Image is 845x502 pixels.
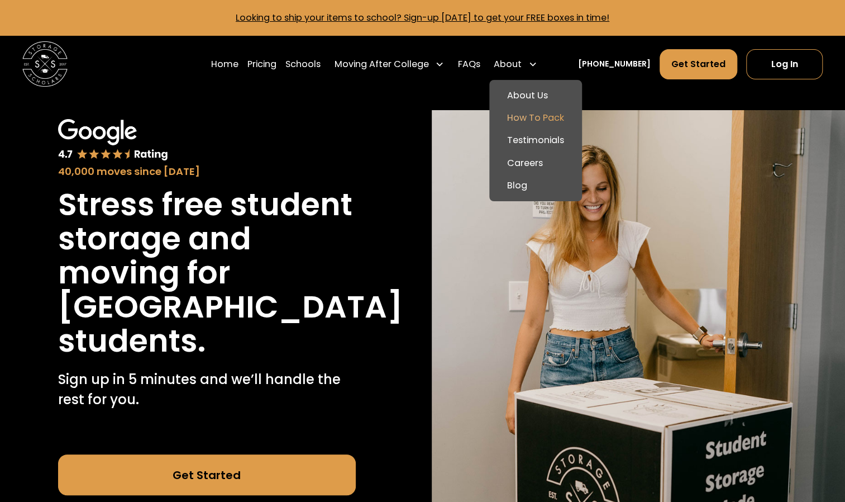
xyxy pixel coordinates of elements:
[577,58,650,70] a: [PHONE_NUMBER]
[494,84,577,107] a: About Us
[494,58,522,71] div: About
[330,49,448,80] div: Moving After College
[494,174,577,197] a: Blog
[494,107,577,129] a: How To Pack
[458,49,480,80] a: FAQs
[58,164,356,179] div: 40,000 moves since [DATE]
[22,41,68,87] img: Storage Scholars main logo
[58,454,356,495] a: Get Started
[494,129,577,151] a: Testimonials
[58,324,206,358] h1: students.
[247,49,276,80] a: Pricing
[236,11,609,24] a: Looking to ship your items to school? Sign-up [DATE] to get your FREE boxes in time!
[489,80,582,201] nav: About
[494,152,577,174] a: Careers
[211,49,238,80] a: Home
[334,58,428,71] div: Moving After College
[489,49,542,80] div: About
[58,290,403,324] h1: [GEOGRAPHIC_DATA]
[58,119,168,161] img: Google 4.7 star rating
[746,49,823,79] a: Log In
[660,49,737,79] a: Get Started
[58,188,356,290] h1: Stress free student storage and moving for
[58,370,356,410] p: Sign up in 5 minutes and we’ll handle the rest for you.
[285,49,321,80] a: Schools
